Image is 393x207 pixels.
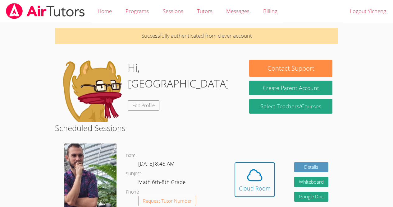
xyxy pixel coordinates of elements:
dt: Phone [126,188,139,196]
dt: Date [126,152,135,160]
button: Create Parent Account [249,81,332,95]
h2: Scheduled Sessions [55,122,338,134]
dt: Subject [126,170,141,178]
div: Cloud Room [239,184,271,193]
img: default.png [61,60,123,122]
img: airtutors_banner-c4298cdbf04f3fff15de1276eac7730deb9818008684d7c2e4769d2f7ddbe033.png [5,3,85,19]
p: Successfully authenticated from clever account [55,28,338,44]
span: Request Tutor Number [143,199,192,203]
button: Contact Support [249,60,332,77]
span: [DATE] 8:45 AM [138,160,175,167]
span: Messages [226,7,249,15]
a: Google Doc [294,192,328,202]
button: Whiteboard [294,177,328,187]
dd: Math 6th-8th Grade [138,178,187,188]
a: Select Teachers/Courses [249,99,332,114]
a: Edit Profile [128,100,159,111]
button: Cloud Room [235,162,275,197]
button: Request Tutor Number [138,196,196,206]
a: Details [294,162,328,172]
h1: Hi, [GEOGRAPHIC_DATA] [128,60,238,92]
